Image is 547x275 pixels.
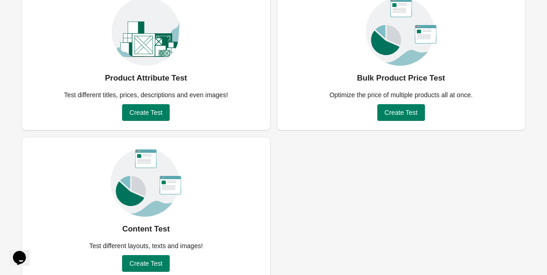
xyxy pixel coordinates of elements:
div: Bulk Product Price Test [357,71,445,86]
span: Create Test [129,109,162,116]
div: Product Attribute Test [105,71,187,86]
span: Create Test [385,109,418,116]
button: Create Test [122,255,170,272]
div: Optimize the price of multiple products all at once. [324,90,478,100]
div: Test different layouts, texts and images! [84,241,209,250]
button: Create Test [377,104,425,121]
iframe: chat widget [9,238,39,266]
span: Create Test [129,260,162,267]
button: Create Test [122,104,170,121]
div: Test different titles, prices, descriptions and even images! [58,90,234,100]
div: Content Test [122,222,170,237]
